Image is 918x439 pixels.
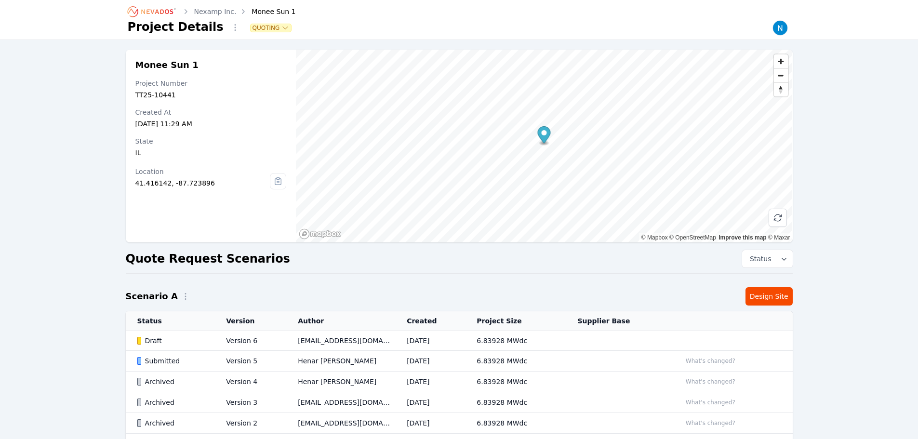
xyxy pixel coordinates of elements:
h2: Quote Request Scenarios [126,251,290,266]
a: Maxar [768,234,790,241]
td: Version 5 [214,351,286,372]
td: 6.83928 MWdc [465,413,566,434]
a: Improve this map [718,234,766,241]
td: 6.83928 MWdc [465,351,566,372]
tr: SubmittedVersion 5Henar [PERSON_NAME][DATE]6.83928 MWdcWhat's changed? [126,351,793,372]
div: Submitted [137,356,210,366]
th: Version [214,311,286,331]
td: [EMAIL_ADDRESS][DOMAIN_NAME] [286,392,395,413]
button: What's changed? [681,376,740,387]
td: Version 2 [214,413,286,434]
h1: Project Details [128,19,224,35]
div: Location [135,167,270,176]
div: State [135,136,287,146]
div: Monee Sun 1 [238,7,295,16]
td: 6.83928 MWdc [465,372,566,392]
h2: Scenario A [126,290,178,303]
button: Zoom out [774,68,788,82]
td: 6.83928 MWdc [465,392,566,413]
th: Created [395,311,465,331]
div: Archived [137,398,210,407]
a: Design Site [745,287,793,306]
nav: Breadcrumb [128,4,296,19]
td: [DATE] [395,392,465,413]
td: [DATE] [395,413,465,434]
span: Zoom out [774,69,788,82]
button: What's changed? [681,418,740,428]
tr: ArchivedVersion 4Henar [PERSON_NAME][DATE]6.83928 MWdcWhat's changed? [126,372,793,392]
td: [DATE] [395,331,465,351]
button: Status [742,250,793,267]
td: Henar [PERSON_NAME] [286,351,395,372]
tr: ArchivedVersion 3[EMAIL_ADDRESS][DOMAIN_NAME][DATE]6.83928 MWdcWhat's changed? [126,392,793,413]
td: Version 6 [214,331,286,351]
canvas: Map [296,50,792,242]
button: Reset bearing to north [774,82,788,96]
div: [DATE] 11:29 AM [135,119,287,129]
a: Mapbox [641,234,668,241]
th: Status [126,311,215,331]
span: Status [746,254,772,264]
div: Created At [135,107,287,117]
a: Mapbox homepage [299,228,341,239]
td: [DATE] [395,351,465,372]
div: IL [135,148,287,158]
td: [EMAIL_ADDRESS][DOMAIN_NAME] [286,413,395,434]
div: Map marker [538,126,551,146]
th: Project Size [465,311,566,331]
button: Zoom in [774,54,788,68]
span: Reset bearing to north [774,83,788,96]
div: TT25-10441 [135,90,287,100]
th: Author [286,311,395,331]
td: 6.83928 MWdc [465,331,566,351]
div: Archived [137,418,210,428]
img: Nick Rompala [772,20,788,36]
tr: ArchivedVersion 2[EMAIL_ADDRESS][DOMAIN_NAME][DATE]6.83928 MWdcWhat's changed? [126,413,793,434]
button: What's changed? [681,397,740,408]
div: Archived [137,377,210,386]
div: Project Number [135,79,287,88]
th: Supplier Base [566,311,669,331]
td: Henar [PERSON_NAME] [286,372,395,392]
h2: Monee Sun 1 [135,59,287,71]
a: OpenStreetMap [669,234,716,241]
div: Draft [137,336,210,346]
button: What's changed? [681,356,740,366]
div: 41.416142, -87.723896 [135,178,270,188]
td: Version 4 [214,372,286,392]
tr: DraftVersion 6[EMAIL_ADDRESS][DOMAIN_NAME][DATE]6.83928 MWdc [126,331,793,351]
td: Version 3 [214,392,286,413]
td: [DATE] [395,372,465,392]
a: Nexamp Inc. [194,7,237,16]
button: Quoting [251,24,292,32]
td: [EMAIL_ADDRESS][DOMAIN_NAME] [286,331,395,351]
